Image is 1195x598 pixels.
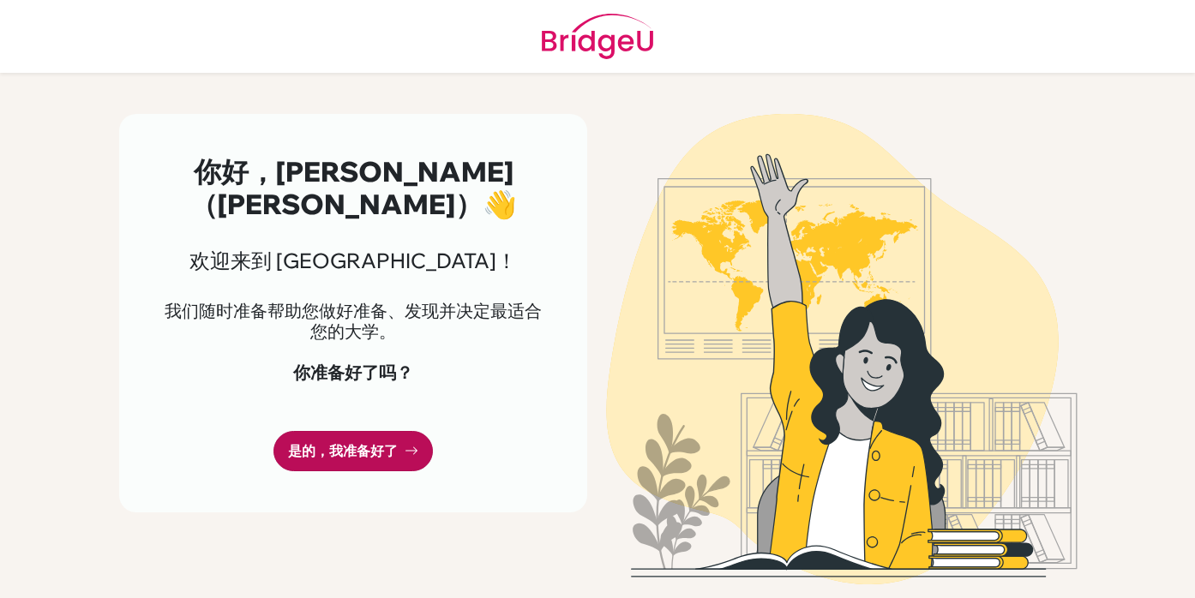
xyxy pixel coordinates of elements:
[189,248,517,273] font: 欢迎来到 [GEOGRAPHIC_DATA]！
[288,442,398,458] font: 是的，我准备好了
[165,300,542,342] font: 我们随时准备帮助您做好准备、发现并决定最适合您的大学。
[273,431,433,471] a: 是的，我准备好了
[293,362,413,383] font: 你准备好了吗？
[190,154,517,221] font: 你好，[PERSON_NAME]（[PERSON_NAME]）👋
